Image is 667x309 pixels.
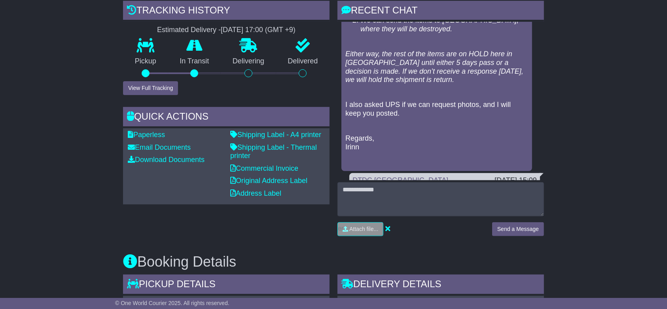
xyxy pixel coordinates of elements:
[123,26,330,34] div: Estimated Delivery -
[230,131,321,139] a: Shipping Label - A4 printer
[276,57,330,66] p: Delivered
[337,275,544,296] div: Delivery Details
[492,222,544,236] button: Send a Message
[123,254,544,270] h3: Booking Details
[123,57,168,66] p: Pickup
[230,189,281,197] a: Address Label
[230,143,317,160] a: Shipping Label - Thermal printer
[115,300,229,306] span: © One World Courier 2025. All rights reserved.
[495,176,537,185] div: [DATE] 15:09
[345,50,523,84] em: Either way, the rest of the items are on HOLD here in [GEOGRAPHIC_DATA] until either 5 days pass ...
[128,156,205,164] a: Download Documents
[128,143,191,151] a: Email Documents
[123,1,330,22] div: Tracking history
[123,81,178,95] button: View Full Tracking
[360,16,519,33] em: We can send the items to [GEOGRAPHIC_DATA], where they will be destroyed.
[345,101,528,118] p: I also asked UPS if we can request photos, and I will keep you posted.
[337,1,544,22] div: RECENT CHAT
[221,57,276,66] p: Delivering
[123,107,330,128] div: Quick Actions
[230,164,298,172] a: Commercial Invoice
[128,131,165,139] a: Paperless
[230,177,307,185] a: Original Address Label
[345,134,528,151] p: Regards, Irinn
[123,275,330,296] div: Pickup Details
[168,57,221,66] p: In Transit
[221,26,296,34] div: [DATE] 17:00 (GMT +9)
[352,176,448,184] a: DTDC [GEOGRAPHIC_DATA]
